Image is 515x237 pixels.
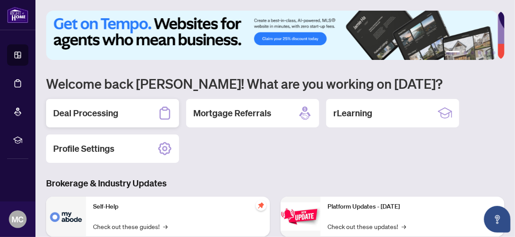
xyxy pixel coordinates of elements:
a: Check out these updates!→ [328,221,406,231]
img: Self-Help [46,197,86,237]
span: MC [12,213,24,225]
img: logo [7,7,28,23]
h3: Brokerage & Industry Updates [46,177,504,190]
h2: Mortgage Referrals [193,107,271,119]
h1: Welcome back [PERSON_NAME]! What are you working on [DATE]? [46,75,504,92]
button: 5 [485,51,488,55]
button: Open asap [484,206,511,233]
img: Platform Updates - June 23, 2025 [281,202,320,230]
img: Slide 0 [46,11,498,60]
span: pushpin [256,200,266,211]
button: 6 [492,51,495,55]
p: Platform Updates - [DATE] [328,202,497,212]
span: → [402,221,406,231]
h2: rLearning [333,107,372,119]
button: 1 [446,51,460,55]
button: 2 [464,51,467,55]
h2: Profile Settings [53,142,114,155]
span: → [163,221,168,231]
button: 3 [471,51,474,55]
h2: Deal Processing [53,107,118,119]
a: Check out these guides!→ [93,221,168,231]
p: Self-Help [93,202,263,212]
button: 4 [478,51,481,55]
